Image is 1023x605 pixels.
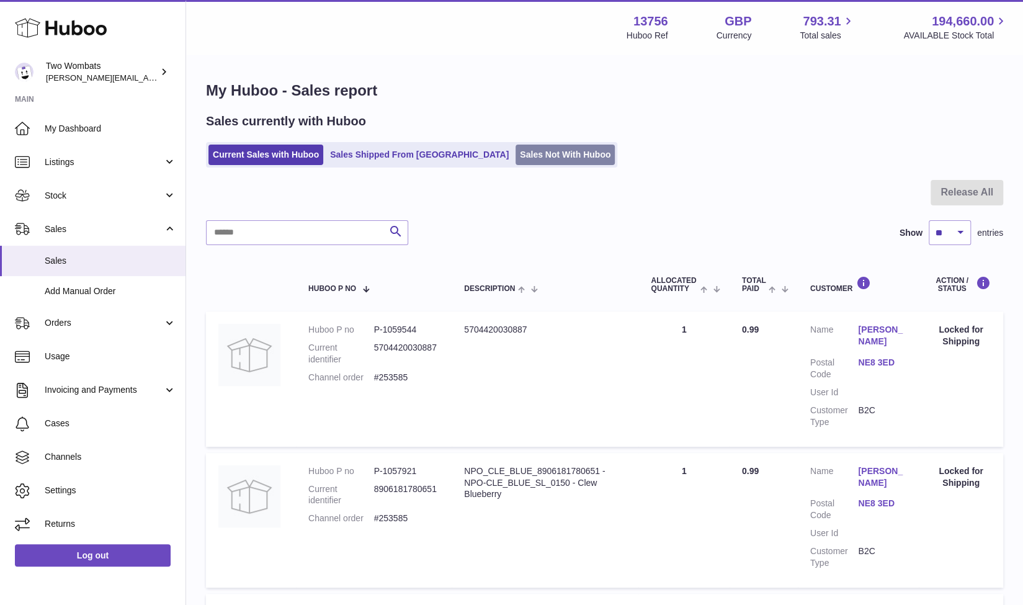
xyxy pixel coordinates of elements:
[374,513,440,524] dd: #253585
[858,545,906,569] dd: B2C
[308,324,374,336] dt: Huboo P no
[308,342,374,365] dt: Current identifier
[725,13,751,30] strong: GBP
[15,544,171,567] a: Log out
[45,285,176,297] span: Add Manual Order
[742,277,766,293] span: Total paid
[803,13,841,30] span: 793.31
[800,13,855,42] a: 793.31 Total sales
[651,277,697,293] span: ALLOCATED Quantity
[308,372,374,383] dt: Channel order
[206,81,1003,101] h1: My Huboo - Sales report
[627,30,668,42] div: Huboo Ref
[810,405,859,428] dt: Customer Type
[374,342,440,365] dd: 5704420030887
[45,156,163,168] span: Listings
[45,190,163,202] span: Stock
[326,145,513,165] a: Sales Shipped From [GEOGRAPHIC_DATA]
[45,418,176,429] span: Cases
[45,451,176,463] span: Channels
[742,325,759,334] span: 0.99
[45,518,176,530] span: Returns
[810,324,859,351] dt: Name
[516,145,615,165] a: Sales Not With Huboo
[903,13,1008,42] a: 194,660.00 AVAILABLE Stock Total
[858,405,906,428] dd: B2C
[810,527,859,539] dt: User Id
[633,13,668,30] strong: 13756
[800,30,855,42] span: Total sales
[218,324,280,386] img: no-photo.jpg
[208,145,323,165] a: Current Sales with Huboo
[858,324,906,347] a: [PERSON_NAME]
[977,227,1003,239] span: entries
[308,513,374,524] dt: Channel order
[308,483,374,507] dt: Current identifier
[858,465,906,489] a: [PERSON_NAME]
[218,465,280,527] img: no-photo.jpg
[717,30,752,42] div: Currency
[810,498,859,521] dt: Postal Code
[903,30,1008,42] span: AVAILABLE Stock Total
[810,545,859,569] dt: Customer Type
[900,227,922,239] label: Show
[810,357,859,380] dt: Postal Code
[932,13,994,30] span: 194,660.00
[931,465,991,489] div: Locked for Shipping
[638,453,729,588] td: 1
[810,465,859,492] dt: Name
[45,317,163,329] span: Orders
[46,73,249,83] span: [PERSON_NAME][EMAIL_ADDRESS][DOMAIN_NAME]
[374,372,440,383] dd: #253585
[45,255,176,267] span: Sales
[931,276,991,293] div: Action / Status
[464,324,626,336] div: 5704420030887
[308,285,356,293] span: Huboo P no
[15,63,34,81] img: alan@twowombats.com
[742,466,759,476] span: 0.99
[638,311,729,446] td: 1
[858,498,906,509] a: NE8 3ED
[858,357,906,369] a: NE8 3ED
[45,384,163,396] span: Invoicing and Payments
[206,113,366,130] h2: Sales currently with Huboo
[931,324,991,347] div: Locked for Shipping
[374,483,440,507] dd: 8906181780651
[46,60,158,84] div: Two Wombats
[45,123,176,135] span: My Dashboard
[464,285,515,293] span: Description
[374,324,440,336] dd: P-1059544
[810,276,906,293] div: Customer
[374,465,440,477] dd: P-1057921
[45,485,176,496] span: Settings
[45,351,176,362] span: Usage
[810,387,859,398] dt: User Id
[45,223,163,235] span: Sales
[464,465,626,501] div: NPO_CLE_BLUE_8906181780651 - NPO-CLE_BLUE_SL_0150 - Clew Blueberry
[308,465,374,477] dt: Huboo P no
